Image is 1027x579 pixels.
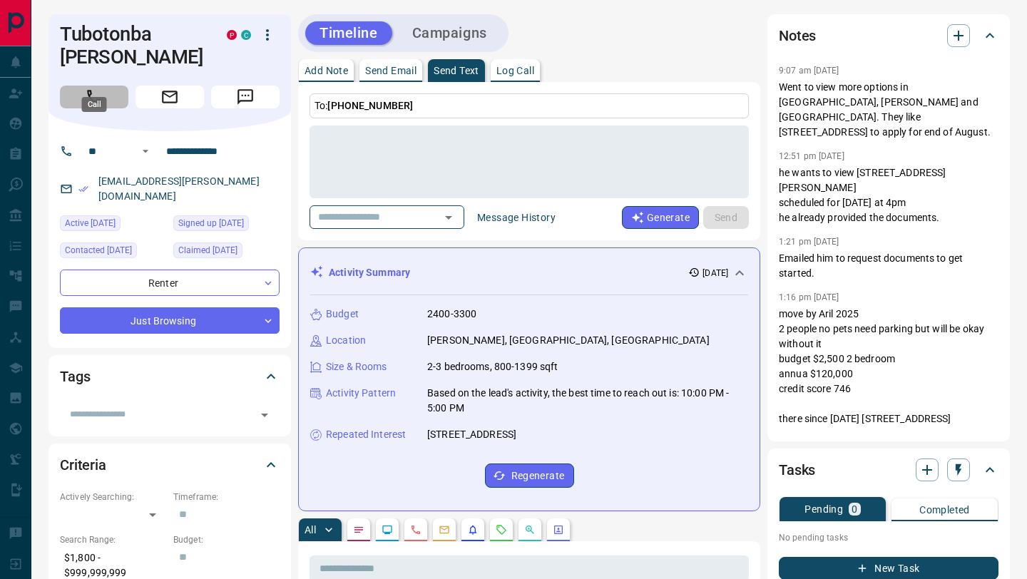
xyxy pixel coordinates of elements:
[427,386,748,416] p: Based on the lead's activity, the best time to reach out is: 10:00 PM - 5:00 PM
[326,333,366,348] p: Location
[398,21,501,45] button: Campaigns
[310,260,748,286] div: Activity Summary[DATE]
[382,524,393,536] svg: Lead Browsing Activity
[305,525,316,535] p: All
[427,427,516,442] p: [STREET_ADDRESS]
[439,524,450,536] svg: Emails
[173,215,280,235] div: Sun May 01 2022
[524,524,536,536] svg: Opportunities
[310,93,749,118] p: To:
[98,175,260,202] a: [EMAIL_ADDRESS][PERSON_NAME][DOMAIN_NAME]
[779,458,815,481] h2: Tasks
[779,453,998,487] div: Tasks
[137,143,154,160] button: Open
[485,463,574,488] button: Regenerate
[779,66,839,76] p: 9:07 am [DATE]
[326,359,387,374] p: Size & Rooms
[60,270,280,296] div: Renter
[427,333,710,348] p: [PERSON_NAME], [GEOGRAPHIC_DATA], [GEOGRAPHIC_DATA]
[227,30,237,40] div: property.ca
[779,165,998,225] p: he wants to view [STREET_ADDRESS][PERSON_NAME] scheduled for [DATE] at 4pm he already provided th...
[305,66,348,76] p: Add Note
[60,215,166,235] div: Mon Aug 11 2025
[82,97,107,112] div: Call
[779,80,998,140] p: Went to view more options in [GEOGRAPHIC_DATA], [PERSON_NAME] and [GEOGRAPHIC_DATA]. They like [S...
[60,359,280,394] div: Tags
[427,359,558,374] p: 2-3 bedrooms, 800-1399 sqft
[496,66,534,76] p: Log Call
[365,66,417,76] p: Send Email
[178,216,244,230] span: Signed up [DATE]
[65,243,132,257] span: Contacted [DATE]
[326,386,396,401] p: Activity Pattern
[65,216,116,230] span: Active [DATE]
[60,491,166,503] p: Actively Searching:
[779,307,998,426] p: move by Aril 2025 2 people no pets need parking but will be okay without it budget $2,500 2 bedro...
[173,533,280,546] p: Budget:
[60,307,280,334] div: Just Browsing
[255,405,275,425] button: Open
[327,100,413,111] span: [PHONE_NUMBER]
[469,206,564,229] button: Message History
[326,307,359,322] p: Budget
[427,307,476,322] p: 2400-3300
[622,206,699,229] button: Generate
[779,251,998,281] p: Emailed him to request documents to get started.
[60,23,205,68] h1: Tubotonba [PERSON_NAME]
[60,454,106,476] h2: Criteria
[553,524,564,536] svg: Agent Actions
[919,505,970,515] p: Completed
[60,86,128,108] span: Call
[467,524,479,536] svg: Listing Alerts
[211,86,280,108] span: Message
[852,504,857,514] p: 0
[173,491,280,503] p: Timeframe:
[779,292,839,302] p: 1:16 pm [DATE]
[779,527,998,548] p: No pending tasks
[136,86,204,108] span: Email
[60,242,166,262] div: Wed Aug 13 2025
[173,242,280,262] div: Mon Sep 18 2023
[779,151,844,161] p: 12:51 pm [DATE]
[410,524,421,536] svg: Calls
[329,265,410,280] p: Activity Summary
[326,427,406,442] p: Repeated Interest
[434,66,479,76] p: Send Text
[78,184,88,194] svg: Email Verified
[779,19,998,53] div: Notes
[702,267,728,280] p: [DATE]
[60,533,166,546] p: Search Range:
[804,504,843,514] p: Pending
[779,237,839,247] p: 1:21 pm [DATE]
[439,207,459,227] button: Open
[178,243,237,257] span: Claimed [DATE]
[353,524,364,536] svg: Notes
[60,365,90,388] h2: Tags
[241,30,251,40] div: condos.ca
[305,21,392,45] button: Timeline
[779,24,816,47] h2: Notes
[496,524,507,536] svg: Requests
[60,448,280,482] div: Criteria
